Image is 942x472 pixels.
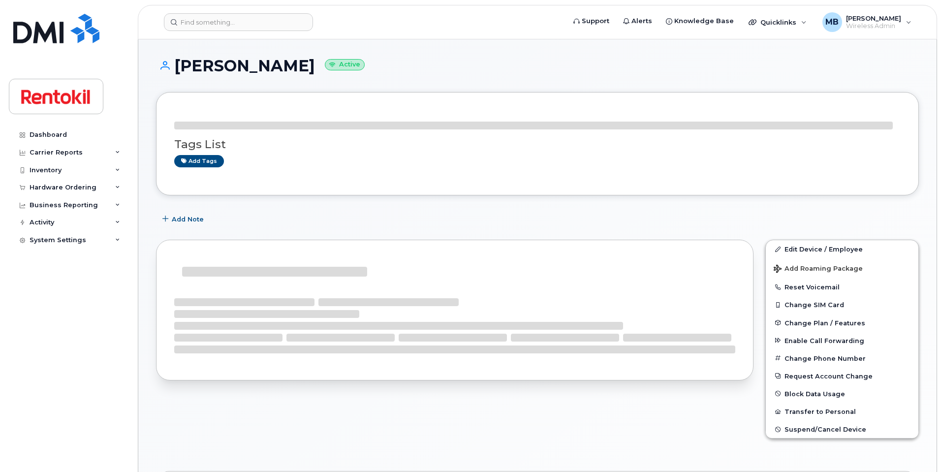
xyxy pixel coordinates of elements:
button: Reset Voicemail [766,278,918,296]
span: Add Note [172,215,204,224]
span: Suspend/Cancel Device [785,426,866,433]
button: Change Phone Number [766,349,918,367]
span: Change Plan / Features [785,319,865,326]
small: Active [325,59,365,70]
button: Block Data Usage [766,385,918,403]
button: Suspend/Cancel Device [766,420,918,438]
span: Enable Call Forwarding [785,337,864,344]
span: Add Roaming Package [774,265,863,274]
button: Change Plan / Features [766,314,918,332]
h3: Tags List [174,138,901,151]
button: Add Note [156,210,212,228]
a: Edit Device / Employee [766,240,918,258]
button: Transfer to Personal [766,403,918,420]
button: Enable Call Forwarding [766,332,918,349]
h1: [PERSON_NAME] [156,57,919,74]
button: Change SIM Card [766,296,918,314]
a: Add tags [174,155,224,167]
button: Request Account Change [766,367,918,385]
button: Add Roaming Package [766,258,918,278]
